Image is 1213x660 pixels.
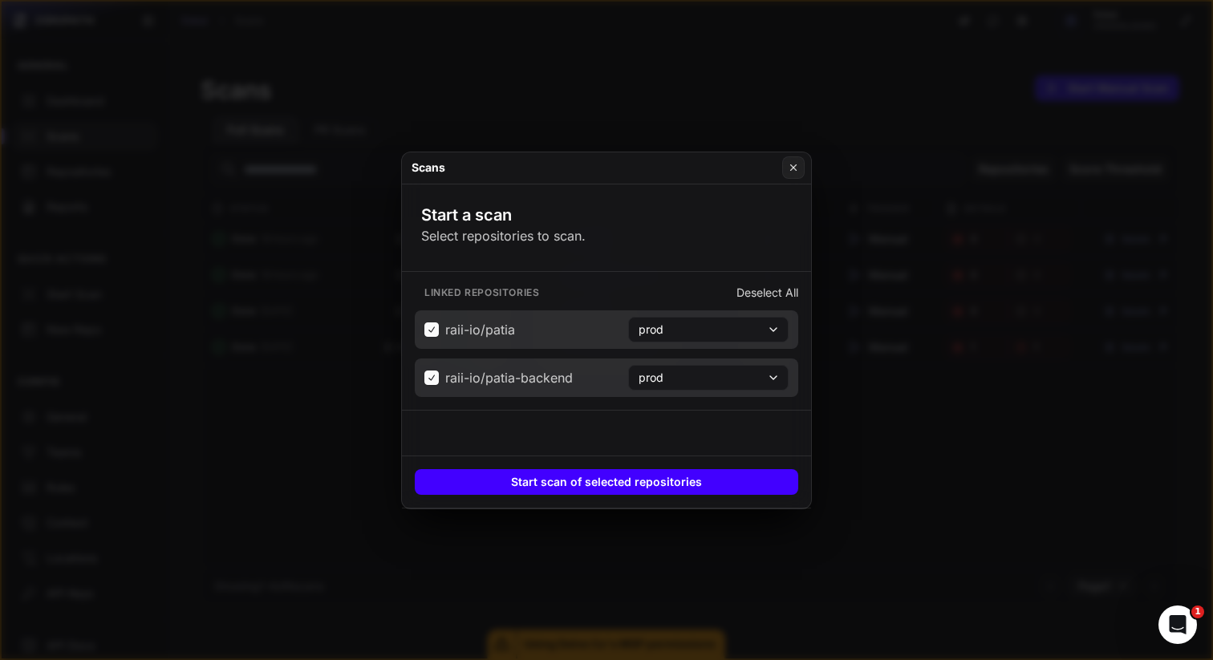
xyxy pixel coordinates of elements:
[639,370,663,386] span: prod
[415,358,798,397] button: raii-io/patia-backend prod
[415,310,798,349] button: raii-io/patia prod
[1191,605,1204,618] span: 1
[445,368,573,387] span: raii-io/patia-backend
[445,320,515,339] span: raii-io/patia
[421,204,586,226] h3: Start a scan
[412,160,445,176] h4: Scans
[421,226,586,245] p: Select repositories to scan.
[736,285,798,301] button: Deselect All
[639,322,663,338] span: prod
[415,286,539,299] p: Linked repositories
[628,365,789,391] button: prod
[415,469,798,495] button: Start scan of selected repositories
[628,317,789,342] button: prod
[1158,605,1197,644] iframe: Intercom live chat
